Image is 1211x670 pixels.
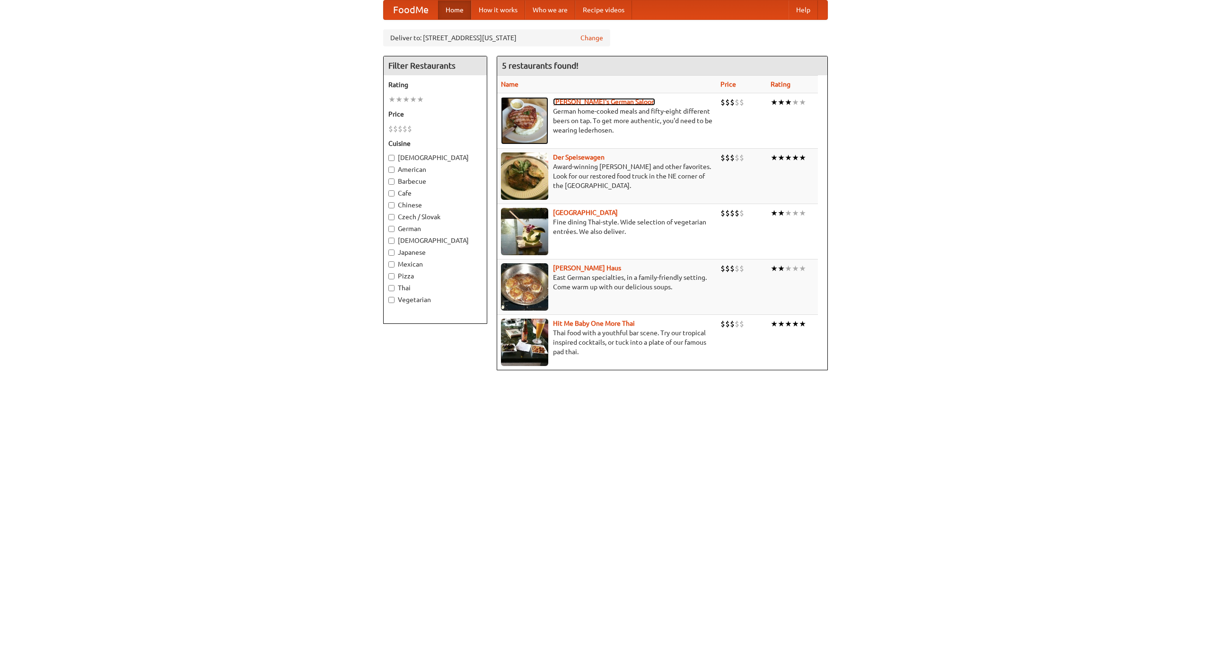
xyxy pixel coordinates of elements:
li: ★ [785,97,792,107]
li: ★ [785,263,792,274]
li: $ [725,263,730,274]
label: Japanese [388,248,482,257]
label: Pizza [388,271,482,281]
h5: Price [388,109,482,119]
li: ★ [771,263,778,274]
h4: Filter Restaurants [384,56,487,75]
b: Der Speisewagen [553,153,605,161]
li: ★ [771,97,778,107]
li: ★ [778,152,785,163]
li: $ [739,263,744,274]
p: Thai food with a youthful bar scene. Try our tropical inspired cocktails, or tuck into a plate of... [501,328,713,357]
li: $ [725,208,730,218]
label: Czech / Slovak [388,212,482,222]
img: esthers.jpg [501,97,548,144]
label: German [388,224,482,233]
a: Help [789,0,818,19]
a: Home [438,0,471,19]
a: [PERSON_NAME] Haus [553,264,621,272]
ng-pluralize: 5 restaurants found! [502,61,579,70]
input: American [388,167,395,173]
li: $ [735,97,739,107]
li: ★ [792,152,799,163]
label: Mexican [388,259,482,269]
img: satay.jpg [501,208,548,255]
li: $ [720,263,725,274]
a: Price [720,80,736,88]
li: ★ [792,319,799,329]
input: [DEMOGRAPHIC_DATA] [388,238,395,244]
li: $ [725,152,730,163]
img: babythai.jpg [501,319,548,366]
h5: Rating [388,80,482,89]
li: ★ [778,263,785,274]
p: Award-winning [PERSON_NAME] and other favorites. Look for our restored food truck in the NE corne... [501,162,713,190]
li: ★ [771,152,778,163]
li: $ [398,124,403,134]
li: $ [739,97,744,107]
input: Mexican [388,261,395,268]
label: American [388,165,482,174]
a: Change [580,33,603,43]
li: ★ [771,208,778,218]
li: ★ [778,97,785,107]
a: Recipe videos [575,0,632,19]
li: ★ [388,94,395,105]
li: $ [739,152,744,163]
li: ★ [778,208,785,218]
li: ★ [403,94,410,105]
img: speisewagen.jpg [501,152,548,200]
label: Vegetarian [388,295,482,304]
li: ★ [785,152,792,163]
div: Deliver to: [STREET_ADDRESS][US_STATE] [383,29,610,46]
li: $ [725,319,730,329]
li: ★ [785,319,792,329]
input: Japanese [388,250,395,256]
li: $ [720,152,725,163]
li: ★ [799,97,806,107]
li: $ [730,152,735,163]
a: Who we are [525,0,575,19]
li: ★ [799,263,806,274]
img: kohlhaus.jpg [501,263,548,311]
a: Name [501,80,518,88]
input: Thai [388,285,395,291]
li: $ [407,124,412,134]
li: $ [739,208,744,218]
input: German [388,226,395,232]
li: ★ [792,263,799,274]
input: Pizza [388,273,395,279]
input: Czech / Slovak [388,214,395,220]
a: Rating [771,80,790,88]
li: ★ [785,208,792,218]
label: [DEMOGRAPHIC_DATA] [388,153,482,162]
li: ★ [771,319,778,329]
label: Barbecue [388,177,482,186]
h5: Cuisine [388,139,482,148]
li: $ [720,319,725,329]
input: [DEMOGRAPHIC_DATA] [388,155,395,161]
li: $ [730,319,735,329]
label: Cafe [388,188,482,198]
li: $ [735,319,739,329]
input: Barbecue [388,179,395,185]
label: [DEMOGRAPHIC_DATA] [388,236,482,245]
a: Hit Me Baby One More Thai [553,320,635,327]
li: ★ [799,152,806,163]
p: Fine dining Thai-style. Wide selection of vegetarian entrées. We also deliver. [501,217,713,236]
a: [GEOGRAPHIC_DATA] [553,209,618,216]
input: Cafe [388,190,395,197]
a: How it works [471,0,525,19]
li: $ [730,208,735,218]
li: ★ [792,97,799,107]
a: [PERSON_NAME]'s German Saloon [553,98,655,106]
li: $ [730,97,735,107]
li: $ [725,97,730,107]
li: $ [388,124,393,134]
li: ★ [395,94,403,105]
label: Chinese [388,200,482,210]
li: $ [739,319,744,329]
